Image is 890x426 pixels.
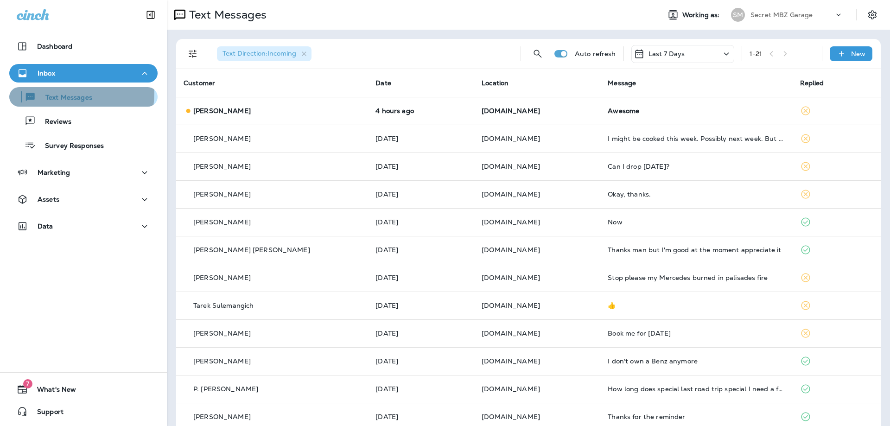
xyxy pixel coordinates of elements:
p: Auto refresh [575,50,616,57]
p: Aug 25, 2025 03:27 PM [375,135,467,142]
button: Inbox [9,64,158,83]
span: [DOMAIN_NAME] [482,218,540,226]
p: Aug 24, 2025 01:30 PM [375,302,467,309]
p: [PERSON_NAME] [193,357,251,365]
div: Awesome [608,107,785,114]
button: Survey Responses [9,135,158,155]
p: Text Messages [185,8,267,22]
div: Now [608,218,785,226]
span: [DOMAIN_NAME] [482,301,540,310]
button: Text Messages [9,87,158,107]
div: Book me for Tuesday [608,330,785,337]
p: Inbox [38,70,55,77]
span: [DOMAIN_NAME] [482,190,540,198]
p: Aug 25, 2025 10:01 AM [375,191,467,198]
p: [PERSON_NAME] [193,191,251,198]
p: Aug 26, 2025 12:04 PM [375,107,467,114]
p: Survey Responses [36,142,104,151]
div: I don't own a Benz anymore [608,357,785,365]
p: Aug 24, 2025 10:29 AM [375,413,467,420]
div: 👍 [608,302,785,309]
span: [DOMAIN_NAME] [482,162,540,171]
span: Working as: [682,11,722,19]
div: SM [731,8,745,22]
p: Aug 24, 2025 02:34 PM [375,274,467,281]
span: [DOMAIN_NAME] [482,357,540,365]
div: Thanks man but I'm good at the moment appreciate it [608,246,785,254]
span: Text Direction : Incoming [222,49,296,57]
p: New [851,50,865,57]
p: Aug 24, 2025 10:59 AM [375,385,467,393]
button: Filters [184,45,202,63]
span: [DOMAIN_NAME] [482,385,540,393]
span: [DOMAIN_NAME] [482,329,540,337]
p: Aug 25, 2025 03:25 PM [375,163,467,170]
div: Stop please my Mercedes burned in palisades fire [608,274,785,281]
span: Customer [184,79,215,87]
button: Support [9,402,158,421]
button: Assets [9,190,158,209]
p: Aug 24, 2025 01:25 PM [375,357,467,365]
span: [DOMAIN_NAME] [482,246,540,254]
button: Marketing [9,163,158,182]
p: Dashboard [37,43,72,50]
p: Marketing [38,169,70,176]
div: 1 - 21 [750,50,763,57]
p: [PERSON_NAME] [193,107,251,114]
p: Aug 25, 2025 09:10 AM [375,218,467,226]
button: Data [9,217,158,235]
p: [PERSON_NAME] [PERSON_NAME] [193,246,310,254]
p: [PERSON_NAME] [193,330,251,337]
span: Replied [800,79,824,87]
div: I might be cooked this week. Possibly next week. But no worries if offer is over -- [608,135,785,142]
p: Text Messages [36,94,92,102]
span: [DOMAIN_NAME] [482,273,540,282]
button: Collapse Sidebar [138,6,164,24]
span: 7 [23,379,32,388]
div: Okay, thanks. [608,191,785,198]
div: Text Direction:Incoming [217,46,311,61]
span: Support [28,408,64,419]
button: Search Messages [528,45,547,63]
span: Message [608,79,636,87]
p: Data [38,223,53,230]
p: [PERSON_NAME] [193,218,251,226]
p: [PERSON_NAME] [193,163,251,170]
button: Dashboard [9,37,158,56]
p: Tarek Sulemangich [193,302,254,309]
div: Thanks for the reminder [608,413,785,420]
p: [PERSON_NAME] [193,413,251,420]
span: [DOMAIN_NAME] [482,134,540,143]
p: Aug 24, 2025 10:14 PM [375,246,467,254]
button: Reviews [9,111,158,131]
span: [DOMAIN_NAME] [482,413,540,421]
div: Can I drop this Saturday? [608,163,785,170]
span: [DOMAIN_NAME] [482,107,540,115]
p: [PERSON_NAME] [193,135,251,142]
div: How long does special last road trip special I need a few more days to get the money sugar thank you [608,385,785,393]
span: Date [375,79,391,87]
p: [PERSON_NAME] [193,274,251,281]
p: Secret MBZ Garage [750,11,813,19]
p: Reviews [36,118,71,127]
button: Settings [864,6,881,23]
button: 7What's New [9,380,158,399]
p: Last 7 Days [648,50,685,57]
p: P. [PERSON_NAME] [193,385,258,393]
span: Location [482,79,509,87]
p: Aug 24, 2025 01:28 PM [375,330,467,337]
p: Assets [38,196,59,203]
span: What's New [28,386,76,397]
